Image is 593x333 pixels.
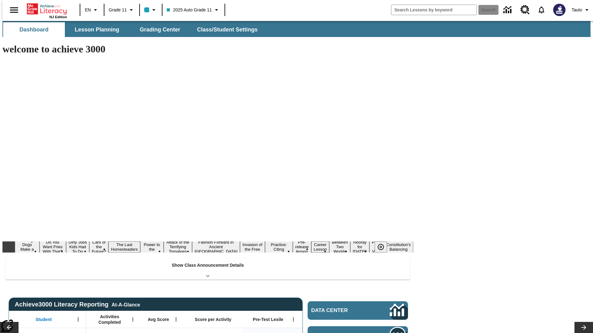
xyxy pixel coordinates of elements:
button: Slide 11 Pre-release lesson [293,239,311,255]
span: Data Center [311,307,369,314]
p: Show Class Announcement Details [172,262,244,269]
span: Pre-Test Lexile [253,317,284,322]
span: Grade 11 [109,7,127,13]
span: 2025 Auto Grade 11 [167,7,212,13]
button: Slide 14 Hooray for Constitution Day! [350,239,369,255]
div: Show Class Announcement Details [6,258,410,280]
a: Data Center [500,2,517,18]
button: Slide 9 The Invasion of the Free CD [240,237,265,257]
button: Slide 8 Fashion Forward in Ancient Rome [192,239,240,255]
button: Slide 13 Between Two Worlds [329,239,350,255]
button: Class/Student Settings [192,22,263,37]
button: Open Menu [128,315,137,324]
div: Home [27,2,67,19]
div: SubNavbar [2,21,591,37]
span: NJ Edition [49,15,67,19]
a: Data Center [308,301,408,320]
a: Resource Center, Will open in new tab [517,2,533,18]
button: Select a new avatar [549,2,569,18]
button: Open side menu [5,1,23,19]
input: search field [391,5,477,15]
button: Slide 12 Career Lesson [311,241,330,253]
button: Pause [375,241,387,253]
button: Slide 2 Do You Want Fries With That? [40,239,66,255]
h1: welcome to achieve 3000 [2,43,413,55]
button: Open Menu [171,315,181,324]
button: Slide 1 Diving Dogs Make a Splash [15,237,40,257]
span: Student [36,317,52,322]
button: Dashboard [3,22,65,37]
button: Open Menu [289,315,298,324]
button: Profile/Settings [569,4,593,15]
button: Slide 15 Point of View [369,239,384,255]
div: SubNavbar [2,22,263,37]
div: At-A-Glance [111,301,140,308]
button: Class color is light blue. Change class color [142,4,160,15]
span: Avg Score [148,317,169,322]
button: Slide 16 The Constitution's Balancing Act [384,237,413,257]
span: Score per Activity [195,317,232,322]
span: Activities Completed [89,314,130,325]
button: Grading Center [129,22,191,37]
button: Slide 3 Dirty Jobs Kids Had To Do [66,239,90,255]
span: Tauto [572,7,582,13]
button: Lesson carousel, Next [574,322,593,333]
button: Slide 6 Solar Power to the People [140,237,164,257]
button: Slide 7 Attack of the Terrifying Tomatoes [164,239,192,255]
span: Achieve3000 Literacy Reporting [15,301,140,308]
button: Slide 5 The Last Homesteaders [108,241,140,253]
a: Home [27,3,67,15]
button: Slide 10 Mixed Practice: Citing Evidence [265,237,293,257]
button: Slide 4 Cars of the Future? [89,239,108,255]
button: Lesson Planning [66,22,128,37]
span: EN [85,7,91,13]
button: Open Menu [74,315,83,324]
a: Notifications [533,2,549,18]
button: Grade: Grade 11, Select a grade [106,4,137,15]
button: Language: EN, Select a language [82,4,102,15]
button: Class: 2025 Auto Grade 11, Select your class [164,4,222,15]
img: Avatar [553,4,566,16]
div: Pause [375,241,393,253]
